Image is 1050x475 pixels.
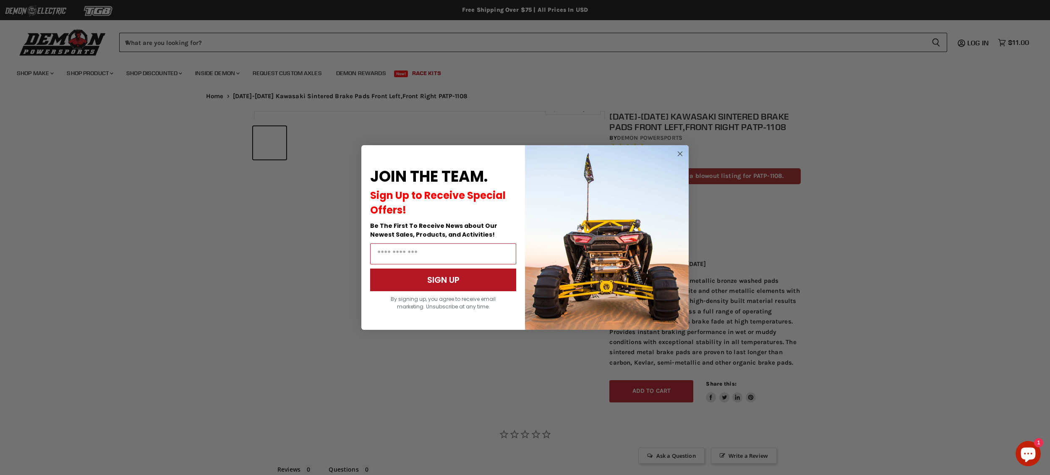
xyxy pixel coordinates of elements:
[370,188,506,217] span: Sign Up to Receive Special Offers!
[370,269,516,291] button: SIGN UP
[391,295,496,310] span: By signing up, you agree to receive email marketing. Unsubscribe at any time.
[525,145,689,330] img: a9095488-b6e7-41ba-879d-588abfab540b.jpeg
[1013,441,1043,468] inbox-online-store-chat: Shopify online store chat
[370,222,497,239] span: Be The First To Receive News about Our Newest Sales, Products, and Activities!
[370,243,516,264] input: Email Address
[675,149,685,159] button: Close dialog
[370,166,488,187] span: JOIN THE TEAM.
